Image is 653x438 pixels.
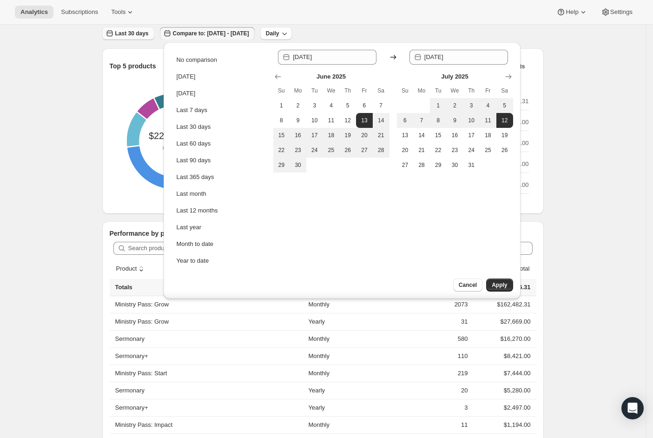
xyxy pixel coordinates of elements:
[323,113,340,128] button: Wednesday June 11 2025
[174,253,267,268] button: Year to date
[177,223,201,232] div: Last year
[177,55,217,65] div: No comparison
[450,102,460,109] span: 2
[339,113,356,128] button: Thursday June 12 2025
[401,87,410,94] span: Su
[310,87,319,94] span: Tu
[397,143,414,158] button: Sunday July 20 2025
[434,161,443,169] span: 29
[174,220,267,235] button: Last year
[417,132,426,139] span: 14
[327,87,336,94] span: We
[177,72,196,81] div: [DATE]
[413,83,430,98] th: Monday
[406,365,471,382] td: 219
[373,128,389,143] button: Saturday June 21 2025
[306,83,323,98] th: Tuesday
[305,416,406,433] td: Monthly
[406,313,471,330] td: 31
[406,330,471,347] td: 580
[483,132,493,139] span: 18
[401,146,410,154] span: 20
[305,382,406,399] td: Yearly
[102,27,154,40] button: Last 30 days
[177,189,206,199] div: Last month
[401,161,410,169] span: 27
[459,281,477,289] span: Cancel
[174,69,267,84] button: [DATE]
[471,313,536,330] td: $27,669.00
[273,83,290,98] th: Sunday
[463,128,480,143] button: Thursday July 17 2025
[430,158,447,173] button: Tuesday July 29 2025
[339,83,356,98] th: Thursday
[595,6,638,19] button: Settings
[417,161,426,169] span: 28
[343,132,352,139] span: 19
[500,87,509,94] span: Sa
[417,146,426,154] span: 21
[500,146,509,154] span: 26
[453,279,482,292] button: Cancel
[327,132,336,139] span: 18
[450,117,460,124] span: 9
[360,146,369,154] span: 27
[480,98,496,113] button: Friday July 4 2025
[480,83,496,98] th: Friday
[356,98,373,113] button: Friday June 6 2025
[273,98,290,113] button: Sunday June 1 2025
[339,143,356,158] button: Thursday June 26 2025
[463,83,480,98] th: Thursday
[174,53,267,67] button: No comparison
[343,102,352,109] span: 5
[447,128,463,143] button: Wednesday July 16 2025
[293,102,303,109] span: 2
[290,98,306,113] button: Monday June 2 2025
[106,6,140,19] button: Tools
[306,98,323,113] button: Tuesday June 3 2025
[111,8,125,16] span: Tools
[467,117,476,124] span: 10
[397,113,414,128] button: Sunday July 6 2025
[471,347,536,365] td: $8,421.00
[373,143,389,158] button: Saturday June 28 2025
[174,186,267,201] button: Last month
[323,128,340,143] button: Wednesday June 18 2025
[110,382,306,399] th: Sermonary
[463,113,480,128] button: Thursday July 10 2025
[277,117,286,124] span: 8
[277,161,286,169] span: 29
[305,347,406,365] td: Monthly
[434,87,443,94] span: Tu
[55,6,104,19] button: Subscriptions
[430,128,447,143] button: Tuesday July 15 2025
[177,173,214,182] div: Last 365 days
[406,416,471,433] td: 11
[467,146,476,154] span: 24
[110,296,306,313] th: Ministry Pass: Grow
[343,146,352,154] span: 26
[61,8,98,16] span: Subscriptions
[373,113,389,128] button: Saturday June 14 2025
[273,143,290,158] button: Sunday June 22 2025
[447,113,463,128] button: Wednesday July 9 2025
[273,113,290,128] button: Sunday June 8 2025
[177,106,208,115] div: Last 7 days
[271,70,284,83] button: Show previous month, May 2025
[483,117,493,124] span: 11
[277,132,286,139] span: 15
[511,63,525,70] span: Units
[343,87,352,94] span: Th
[356,83,373,98] th: Friday
[115,30,149,37] span: Last 30 days
[471,365,536,382] td: $7,444.00
[177,89,196,98] div: [DATE]
[610,8,633,16] span: Settings
[447,83,463,98] th: Wednesday
[110,229,536,238] p: Performance by product
[277,102,286,109] span: 1
[471,382,536,399] td: $5,280.00
[430,83,447,98] th: Tuesday
[310,117,319,124] span: 10
[339,98,356,113] button: Thursday June 5 2025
